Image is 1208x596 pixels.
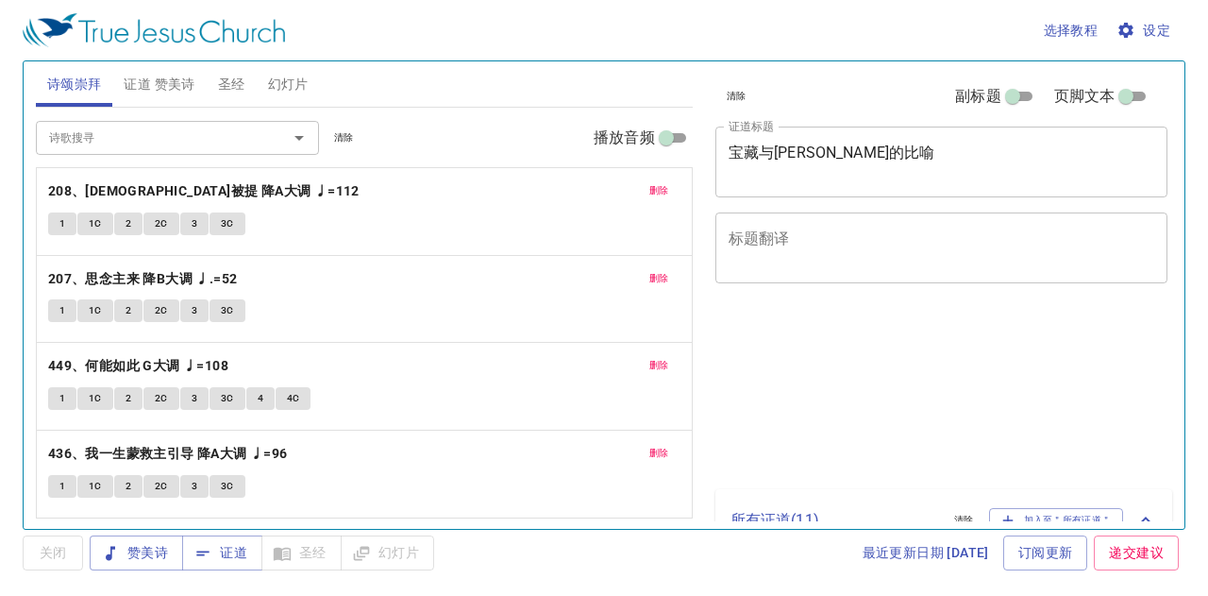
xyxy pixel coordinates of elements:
span: 删除 [649,445,669,462]
button: 删除 [638,267,680,290]
button: 1C [77,213,113,235]
span: 证道 [197,541,247,565]
span: 3 [192,478,197,495]
span: 页脚文本 [1054,85,1116,108]
button: 1C [77,299,113,322]
button: 删除 [638,179,680,202]
button: 4 [246,387,275,410]
span: 3 [192,215,197,232]
button: 3C [210,299,245,322]
span: 圣经 [218,73,245,96]
span: 最近更新日期 [DATE] [863,541,989,565]
button: 436、我一生蒙救主引导 降A大调 ♩=96 [48,442,291,466]
button: 3C [210,387,245,410]
span: 幻灯片 [268,73,309,96]
span: 1C [89,478,102,495]
span: 3 [192,302,197,319]
span: 订阅更新 [1018,541,1073,565]
span: 3C [221,390,234,407]
span: 1C [89,215,102,232]
span: 2C [155,302,168,319]
button: 删除 [638,354,680,377]
span: 2C [155,215,168,232]
button: 2C [143,299,179,322]
span: 2C [155,390,168,407]
span: 1C [89,302,102,319]
button: 清除 [943,509,985,532]
button: 4C [276,387,311,410]
span: 加入至＂所有证道＂ [1001,512,1112,529]
button: 2 [114,387,143,410]
textarea: 宝藏与[PERSON_NAME]的比喻 [729,144,1155,179]
span: 1 [59,390,65,407]
span: 证道 赞美诗 [124,73,194,96]
button: 2C [143,475,179,498]
span: 2 [126,390,131,407]
b: 207、思念主来 降B大调 ♩.=52 [48,267,238,291]
button: 2 [114,213,143,235]
b: 449、何能如此 G大调 ♩=108 [48,354,228,378]
a: 最近更新日期 [DATE] [855,536,997,570]
button: 1 [48,299,76,322]
span: 副标题 [955,85,1000,108]
div: 所有证道(11)清除加入至＂所有证道＂ [715,489,1173,552]
span: 1 [59,302,65,319]
span: 赞美诗 [105,541,168,565]
button: 加入至＂所有证道＂ [989,508,1124,533]
span: 清除 [727,88,747,105]
b: 208、[DEMOGRAPHIC_DATA]被提 降A大调 ♩=112 [48,179,360,203]
button: 清除 [323,127,365,149]
button: 207、思念主来 降B大调 ♩.=52 [48,267,241,291]
span: 2 [126,478,131,495]
b: 436、我一生蒙救主引导 降A大调 ♩=96 [48,442,288,466]
span: 播放音频 [594,127,655,149]
span: 删除 [649,182,669,199]
span: 4 [258,390,263,407]
span: 删除 [649,270,669,287]
button: 1C [77,475,113,498]
span: 2 [126,302,131,319]
button: 2C [143,387,179,410]
button: 3 [180,387,209,410]
img: True Jesus Church [23,13,285,47]
span: 3 [192,390,197,407]
span: 清除 [334,129,354,146]
a: 递交建议 [1094,536,1179,570]
span: 清除 [954,512,974,529]
button: 1C [77,387,113,410]
a: 订阅更新 [1003,536,1088,570]
button: 2 [114,475,143,498]
span: 诗颂崇拜 [47,73,102,96]
span: 4C [287,390,300,407]
button: 3 [180,299,209,322]
span: 递交建议 [1109,541,1164,565]
button: 1 [48,213,76,235]
button: 清除 [715,85,758,108]
button: 208、[DEMOGRAPHIC_DATA]被提 降A大调 ♩=112 [48,179,362,203]
span: 3C [221,478,234,495]
iframe: from-child [708,303,1080,482]
button: 选择教程 [1036,13,1106,48]
button: 设定 [1113,13,1178,48]
span: 2C [155,478,168,495]
button: 3 [180,475,209,498]
button: 证道 [182,536,262,570]
span: 1 [59,215,65,232]
button: Open [286,125,312,151]
span: 选择教程 [1044,19,1099,43]
button: 3C [210,213,245,235]
button: 1 [48,475,76,498]
button: 449、何能如此 G大调 ♩=108 [48,354,232,378]
button: 2C [143,213,179,235]
span: 1C [89,390,102,407]
button: 赞美诗 [90,536,183,570]
span: 3C [221,302,234,319]
button: 1 [48,387,76,410]
p: 所有证道 ( 11 ) [730,509,939,532]
span: 删除 [649,357,669,374]
button: 3C [210,475,245,498]
span: 1 [59,478,65,495]
span: 3C [221,215,234,232]
button: 删除 [638,442,680,465]
button: 2 [114,299,143,322]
